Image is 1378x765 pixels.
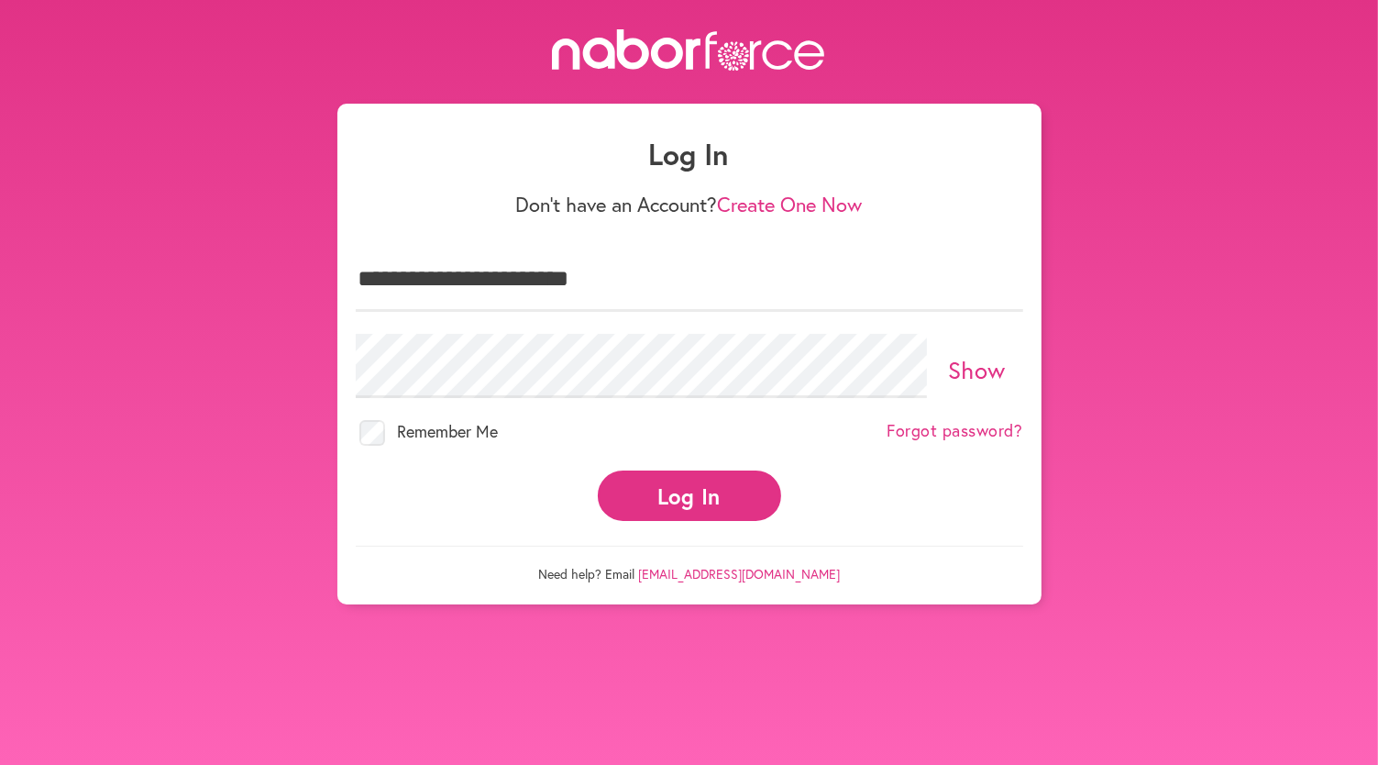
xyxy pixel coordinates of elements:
button: Log In [598,471,781,521]
h1: Log In [356,137,1023,172]
p: Need help? Email [356,546,1023,582]
a: Show [948,354,1006,385]
a: [EMAIL_ADDRESS][DOMAIN_NAME] [638,565,840,582]
a: Forgot password? [887,421,1023,441]
p: Don't have an Account? [356,193,1023,216]
a: Create One Now [718,191,863,217]
span: Remember Me [398,420,499,442]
